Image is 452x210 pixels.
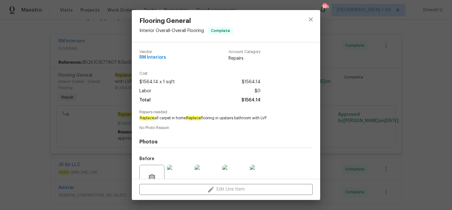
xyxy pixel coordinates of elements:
[139,116,295,121] span: all carpet in home flooring in upstairs bathroom with LVP
[139,29,204,33] span: Interior Overall - Overall Flooring
[139,78,175,87] span: $1564.14 x 1 sqft
[139,50,166,54] span: Vendor
[139,126,313,130] span: No Photo Reason
[322,4,327,10] div: 556
[139,72,261,76] span: Cost
[242,78,261,87] span: $1564.14
[186,116,201,120] em: Replace
[255,87,261,96] span: $0
[139,157,154,161] h5: Before
[139,87,151,96] span: Labor
[208,28,233,34] span: Complete
[139,55,166,60] span: RM Interiors
[229,55,261,62] span: Repairs
[139,18,233,24] span: Flooring General
[139,96,151,105] span: Total
[139,116,154,120] em: Replace
[303,12,318,27] button: close
[139,139,313,145] h4: Photos
[241,96,261,105] span: $1564.14
[139,110,313,114] span: Repairs needed
[229,50,261,54] span: Account Category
